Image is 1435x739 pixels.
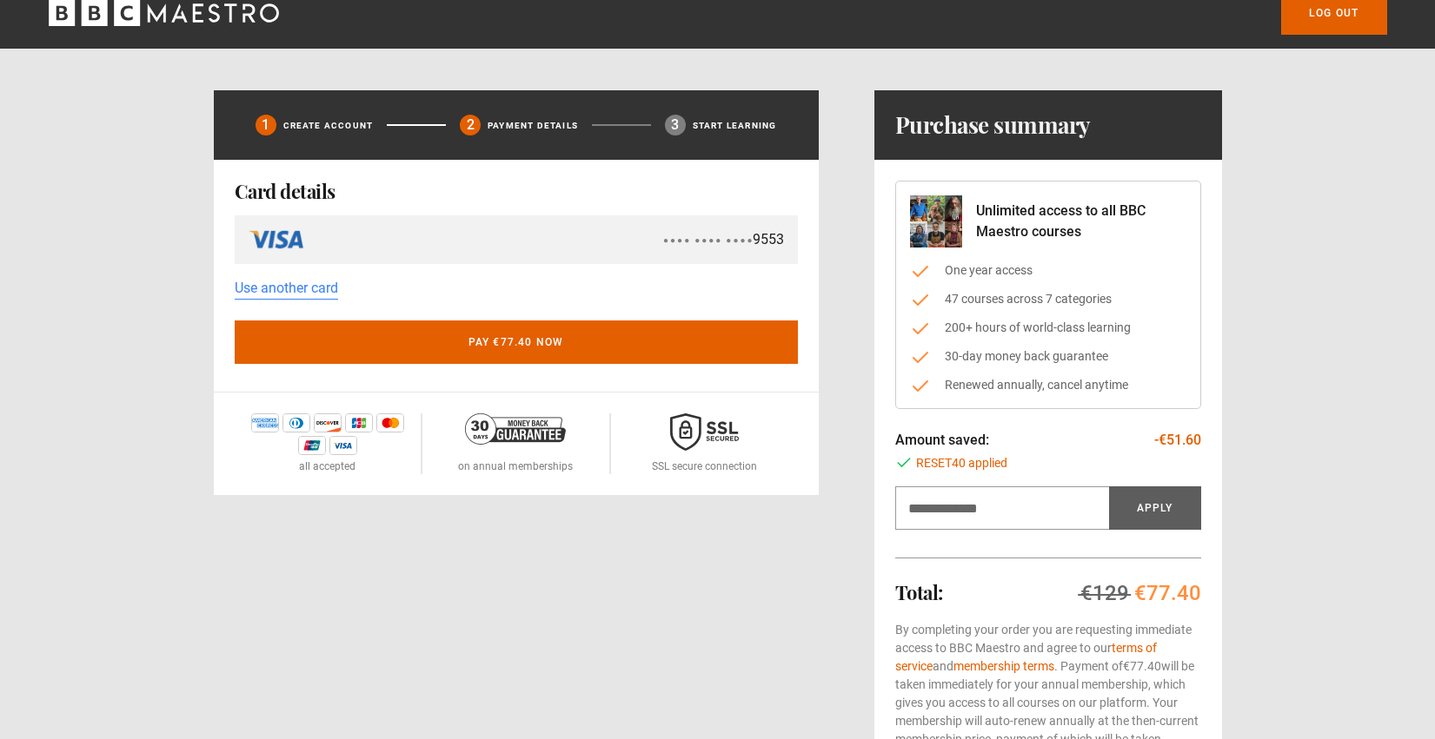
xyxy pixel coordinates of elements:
[345,413,373,432] img: jcb
[458,459,573,474] p: on annual memberships
[256,115,276,135] div: 1
[282,413,310,432] img: diners
[663,229,783,250] div: 9553
[314,413,342,432] img: discover
[235,181,798,201] h2: Card details
[251,413,279,432] img: amex
[910,376,1186,394] li: Renewed annually, cancel anytime
[910,261,1186,280] li: One year access
[693,119,777,132] p: Start learning
[283,119,374,132] p: Create Account
[299,459,355,474] p: all accepted
[376,413,404,432] img: mastercard
[895,430,989,451] p: Amount saved:
[488,119,578,132] p: Payment details
[910,319,1186,337] li: 200+ hours of world-class learning
[235,320,798,364] button: Pay €77.40 now
[663,234,752,247] span: ● ● ● ● ● ● ● ● ● ● ● ●
[329,436,357,455] img: visa
[652,459,757,474] p: SSL secure connection
[665,115,686,135] div: 3
[895,111,1091,139] h1: Purchase summary
[1080,581,1129,605] span: €129
[235,278,338,300] a: Use another card
[465,413,566,445] img: 30-day-money-back-guarantee-c866a5dd536ff72a469b.png
[1123,659,1161,673] span: €77.40
[910,347,1186,366] li: 30-day money back guarantee
[976,201,1186,242] p: Unlimited access to all BBC Maestro courses
[1154,430,1201,451] p: -€51.60
[953,659,1054,673] a: membership terms
[910,290,1186,308] li: 47 courses across 7 categories
[916,454,1007,472] span: RESET40 applied
[460,115,481,135] div: 2
[1109,486,1201,530] button: Apply
[249,222,305,257] img: visa
[1134,581,1201,605] span: €77.40
[298,436,326,455] img: unionpay
[895,582,943,603] h2: Total:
